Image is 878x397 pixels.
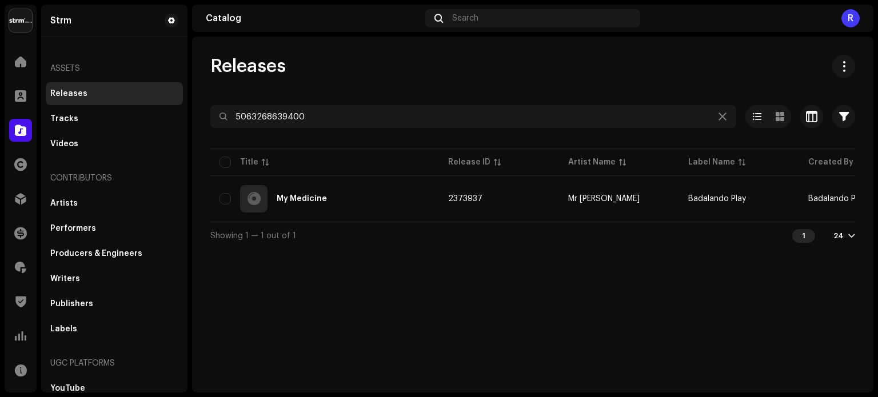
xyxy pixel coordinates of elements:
[833,231,844,240] div: 24
[50,89,87,98] div: Releases
[46,192,183,215] re-m-nav-item: Artists
[568,157,616,168] div: Artist Name
[46,133,183,155] re-m-nav-item: Videos
[46,350,183,377] re-a-nav-header: UGC Platforms
[210,232,296,240] span: Showing 1 — 1 out of 1
[568,195,670,203] span: Mr Skull
[50,224,96,233] div: Performers
[688,195,746,203] span: Badalando Play
[448,195,482,203] span: 2373937
[568,195,640,203] div: Mr [PERSON_NAME]
[210,55,286,78] span: Releases
[50,384,85,393] div: YouTube
[46,217,183,240] re-m-nav-item: Performers
[688,157,735,168] div: Label Name
[50,16,71,25] div: Strm
[206,14,421,23] div: Catalog
[9,9,32,32] img: 408b884b-546b-4518-8448-1008f9c76b02
[448,157,490,168] div: Release ID
[210,105,736,128] input: Search
[240,157,258,168] div: Title
[50,249,142,258] div: Producers & Engineers
[792,229,815,243] div: 1
[46,82,183,105] re-m-nav-item: Releases
[46,55,183,82] re-a-nav-header: Assets
[841,9,860,27] div: R
[50,139,78,149] div: Videos
[808,195,866,203] span: Badalando Play
[46,267,183,290] re-m-nav-item: Writers
[46,242,183,265] re-m-nav-item: Producers & Engineers
[50,114,78,123] div: Tracks
[50,199,78,208] div: Artists
[50,299,93,308] div: Publishers
[452,14,478,23] span: Search
[50,324,77,334] div: Labels
[50,274,80,283] div: Writers
[277,195,327,203] div: My Medicine
[46,292,183,315] re-m-nav-item: Publishers
[46,318,183,340] re-m-nav-item: Labels
[46,107,183,130] re-m-nav-item: Tracks
[46,165,183,192] re-a-nav-header: Contributors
